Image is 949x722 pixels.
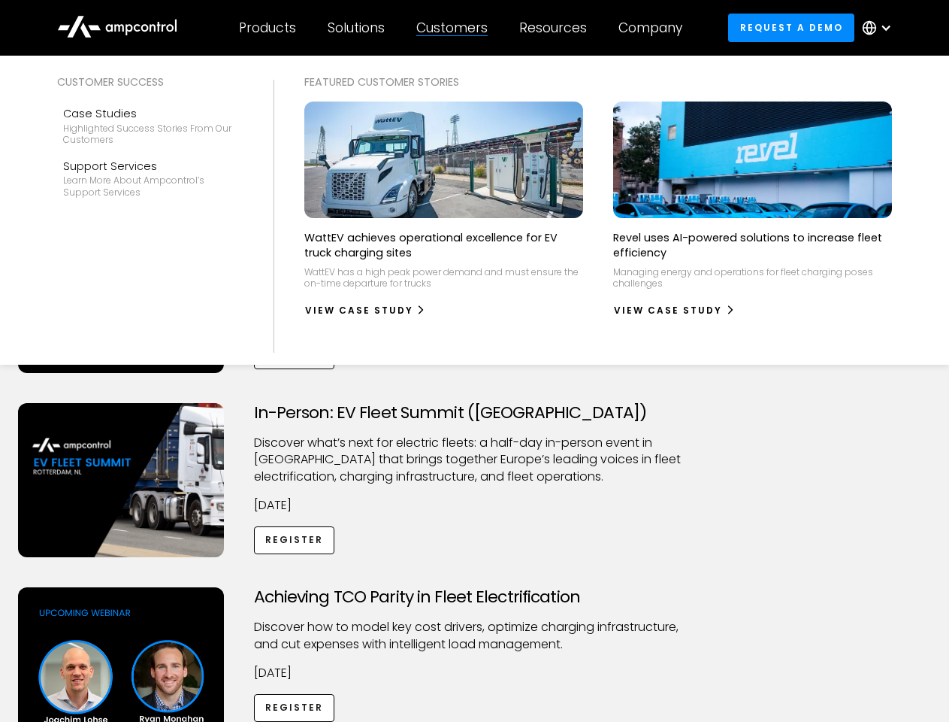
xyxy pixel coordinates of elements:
[305,304,413,317] div: View Case Study
[618,20,682,36] div: Company
[254,435,696,485] p: ​Discover what’s next for electric fleets: a half-day in-person event in [GEOGRAPHIC_DATA] that b...
[57,74,243,90] div: Customer success
[613,230,892,260] p: Revel uses AI-powered solutions to increase fleet efficiency
[254,587,696,607] h3: Achieving TCO Parity in Fleet Electrification
[254,619,696,653] p: Discover how to model key cost drivers, optimize charging infrastructure, and cut expenses with i...
[519,20,587,36] div: Resources
[63,174,237,198] div: Learn more about Ampcontrol’s support services
[239,20,296,36] div: Products
[254,694,335,722] a: Register
[254,497,696,514] p: [DATE]
[304,74,893,90] div: Featured Customer Stories
[728,14,854,41] a: Request a demo
[613,266,892,290] p: Managing energy and operations for fleet charging poses challenges
[254,665,696,681] p: [DATE]
[328,20,385,36] div: Solutions
[304,266,583,290] p: WattEV has a high peak power demand and must ensure the on-time departure for trucks
[57,152,243,205] a: Support ServicesLearn more about Ampcontrol’s support services
[416,20,488,36] div: Customers
[304,299,427,323] a: View Case Study
[304,230,583,260] p: WattEV achieves operational excellence for EV truck charging sites
[63,158,237,174] div: Support Services
[614,304,722,317] div: View Case Study
[254,526,335,554] a: Register
[57,99,243,152] a: Case StudiesHighlighted success stories From Our Customers
[63,123,237,146] div: Highlighted success stories From Our Customers
[613,299,736,323] a: View Case Study
[254,403,696,423] h3: In-Person: EV Fleet Summit ([GEOGRAPHIC_DATA])
[63,105,237,122] div: Case Studies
